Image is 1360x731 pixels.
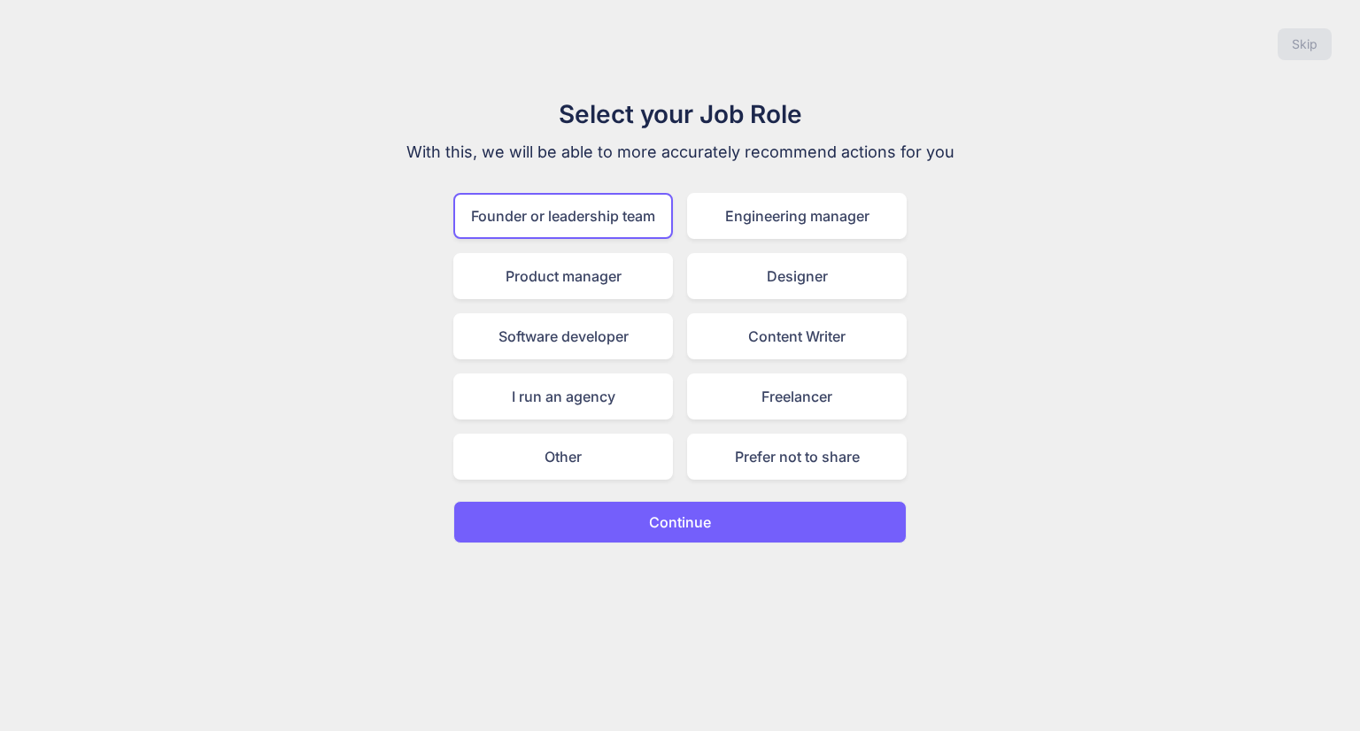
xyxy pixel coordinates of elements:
div: Product manager [453,253,673,299]
div: Engineering manager [687,193,907,239]
p: Continue [649,512,711,533]
h1: Select your Job Role [382,96,977,133]
div: Prefer not to share [687,434,907,480]
div: Software developer [453,313,673,359]
div: Other [453,434,673,480]
button: Skip [1278,28,1332,60]
div: Freelancer [687,373,907,419]
p: With this, we will be able to more accurately recommend actions for you [382,140,977,165]
div: Founder or leadership team [453,193,673,239]
div: Content Writer [687,313,907,359]
button: Continue [453,501,907,543]
div: Designer [687,253,907,299]
div: I run an agency [453,373,673,419]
